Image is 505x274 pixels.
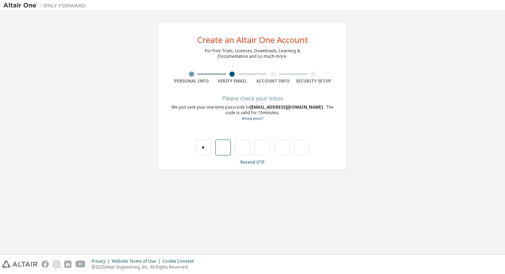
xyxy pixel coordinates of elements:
div: Create an Altair One Account [197,36,308,44]
div: Account Info [252,78,293,84]
div: Cookie Consent [162,259,198,264]
span: [EMAIL_ADDRESS][DOMAIN_NAME] [250,104,324,110]
div: Please check your inbox [171,96,334,100]
img: youtube.svg [76,261,86,268]
a: Resend OTP [240,159,265,165]
div: Verify Email [212,78,253,84]
div: For Free Trials, Licenses, Downloads, Learning & Documentation and so much more. [205,48,300,59]
img: facebook.svg [42,261,49,268]
div: We just sent your one-time passcode to . The code is valid for 15 minutes. [171,105,334,121]
img: instagram.svg [53,261,60,268]
a: Go back to the registration form [242,116,263,121]
img: Altair One [3,2,89,9]
div: Security Setup [293,78,334,84]
img: altair_logo.svg [2,261,37,268]
img: linkedin.svg [64,261,71,268]
div: Privacy [92,259,112,264]
p: © 2025 Altair Engineering, Inc. All Rights Reserved. [92,264,198,270]
div: Personal Info [171,78,212,84]
div: Website Terms of Use [112,259,162,264]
